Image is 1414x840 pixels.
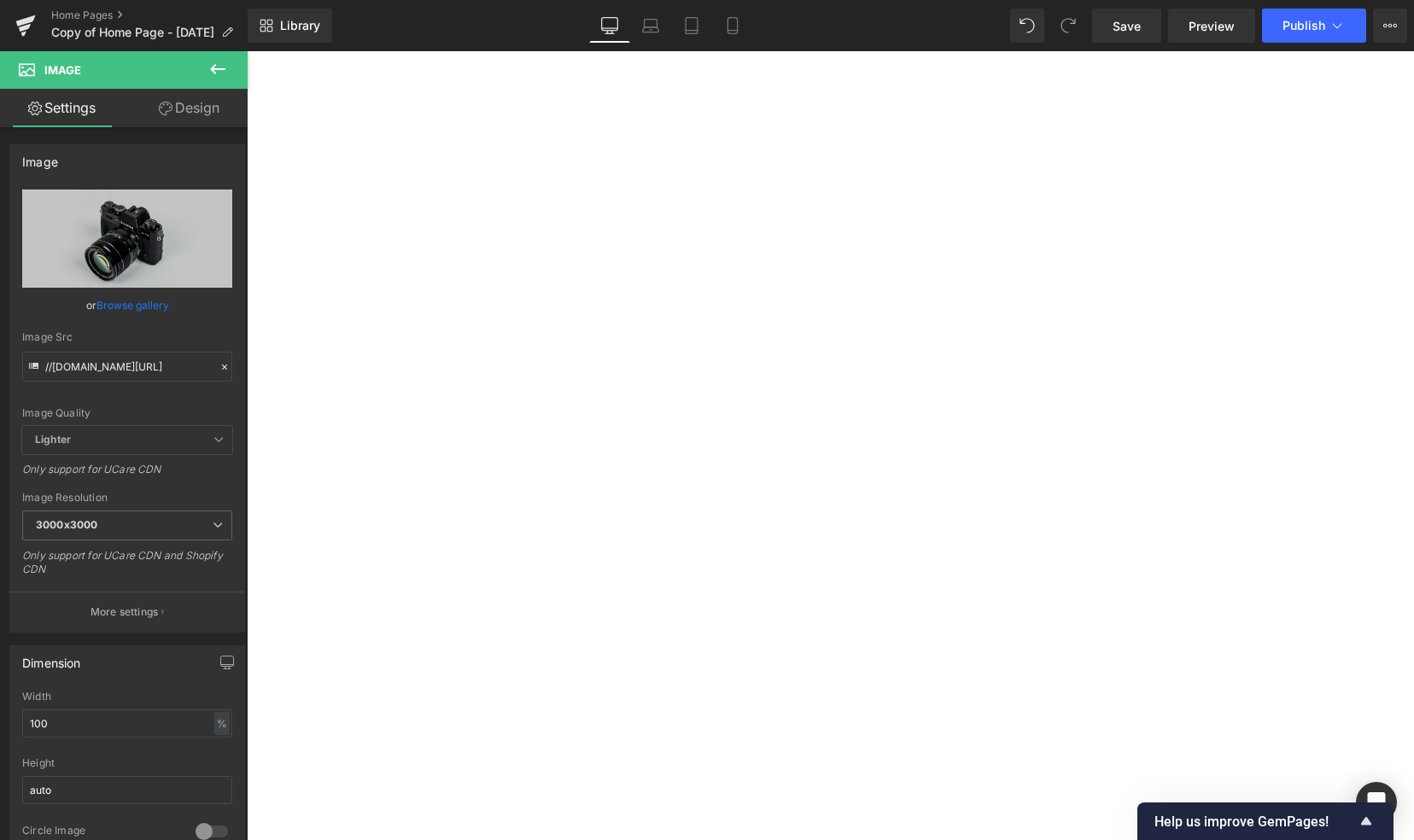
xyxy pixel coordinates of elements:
[44,63,81,77] span: Image
[22,331,232,343] div: Image Src
[1283,19,1325,32] span: Publish
[36,518,97,531] b: 3000x3000
[22,691,232,703] div: Width
[1154,811,1376,831] button: Show survey - Help us improve GemPages!
[22,709,232,738] input: auto
[712,9,753,43] a: Mobile
[1113,17,1141,35] span: Save
[214,712,230,735] div: %
[22,646,81,670] div: Dimension
[1373,9,1407,43] button: More
[35,433,71,446] b: Lighter
[1189,17,1235,35] span: Preview
[630,9,671,43] a: Laptop
[22,407,232,419] div: Image Quality
[248,9,332,43] a: New Library
[1168,9,1255,43] a: Preview
[22,463,232,487] div: Only support for UCare CDN
[22,296,232,314] div: or
[22,145,58,169] div: Image
[51,26,214,39] span: Copy of Home Page - [DATE]
[589,9,630,43] a: Desktop
[96,290,169,320] a: Browse gallery
[127,89,251,127] a: Design
[1154,814,1356,830] span: Help us improve GemPages!
[280,18,320,33] span: Library
[22,352,232,382] input: Link
[1262,9,1366,43] button: Publish
[1010,9,1044,43] button: Undo
[1051,9,1085,43] button: Redo
[22,549,232,587] div: Only support for UCare CDN and Shopify CDN
[22,776,232,804] input: auto
[51,9,248,22] a: Home Pages
[91,604,159,620] p: More settings
[10,592,244,632] button: More settings
[22,757,232,769] div: Height
[671,9,712,43] a: Tablet
[1356,782,1397,823] div: Open Intercom Messenger
[22,492,232,504] div: Image Resolution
